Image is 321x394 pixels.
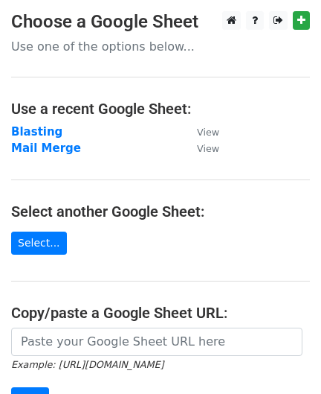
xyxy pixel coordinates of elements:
h3: Choose a Google Sheet [11,11,310,33]
h4: Copy/paste a Google Sheet URL: [11,304,310,322]
small: View [197,127,219,138]
input: Paste your Google Sheet URL here [11,328,302,356]
a: Select... [11,232,67,255]
a: Mail Merge [11,142,81,155]
small: Example: [URL][DOMAIN_NAME] [11,359,163,370]
h4: Use a recent Google Sheet: [11,100,310,118]
small: View [197,143,219,154]
a: View [182,142,219,155]
a: Blasting [11,125,62,139]
h4: Select another Google Sheet: [11,203,310,220]
p: Use one of the options below... [11,39,310,54]
a: View [182,125,219,139]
